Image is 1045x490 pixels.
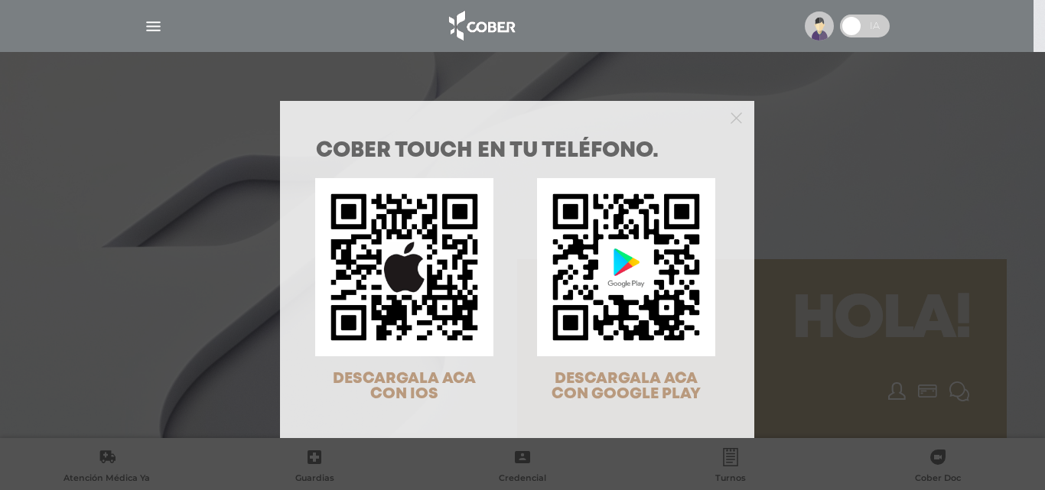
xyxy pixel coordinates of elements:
button: Close [731,110,742,124]
img: qr-code [315,178,493,356]
span: DESCARGALA ACA CON GOOGLE PLAY [552,372,701,401]
span: DESCARGALA ACA CON IOS [333,372,476,401]
h1: COBER TOUCH en tu teléfono. [316,141,718,162]
img: qr-code [537,178,715,356]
